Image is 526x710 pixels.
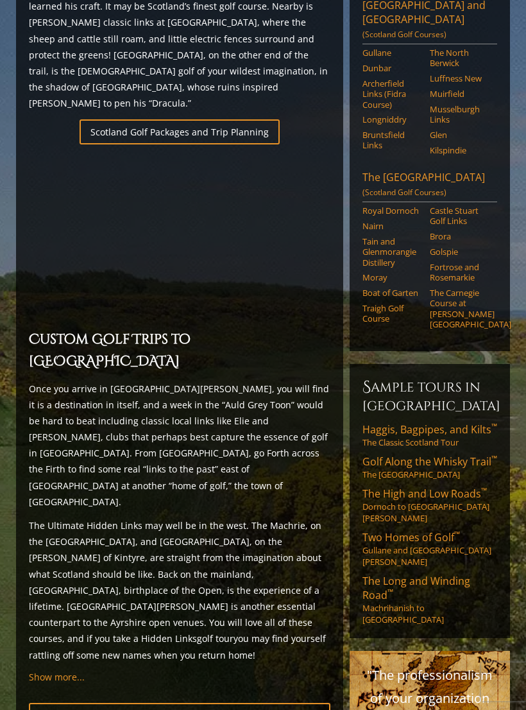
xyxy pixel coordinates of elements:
[362,377,497,415] h6: Sample Tours in [GEOGRAPHIC_DATA]
[491,453,497,464] sup: ™
[362,574,470,602] span: The Long and Winding Road
[362,455,497,469] span: Golf Along the Whisky Trail
[362,574,497,625] a: The Long and Winding Road™Machrihanish to [GEOGRAPHIC_DATA]
[481,485,487,496] sup: ™
[430,205,489,227] a: Castle Stuart Golf Links
[362,422,497,437] span: Haggis, Bagpipes, and Kilts
[362,530,497,567] a: Two Homes of Golf™Gullane and [GEOGRAPHIC_DATA][PERSON_NAME]
[430,247,489,257] a: Golspie
[362,205,421,216] a: Royal Dornoch
[362,236,421,268] a: Tain and Glenmorangie Distillery
[454,529,460,540] sup: ™
[430,104,489,125] a: Musselburgh Links
[430,73,489,83] a: Luffness New
[430,262,489,283] a: Fortrose and Rosemarkie
[362,221,421,231] a: Nairn
[491,421,497,432] sup: ™
[29,381,331,510] p: Once you arrive in [GEOGRAPHIC_DATA][PERSON_NAME], you will find it is a destination in itself, a...
[362,63,421,73] a: Dunbar
[362,422,497,448] a: Haggis, Bagpipes, and Kilts™The Classic Scotland Tour
[362,487,487,501] span: The High and Low Roads
[387,587,393,598] sup: ™
[430,48,489,69] a: The North Berwick
[362,455,497,480] a: Golf Along the Whisky Trail™The [GEOGRAPHIC_DATA]
[362,487,497,524] a: The High and Low Roads™Dornoch to [GEOGRAPHIC_DATA][PERSON_NAME]
[29,517,331,663] p: The Ultimate Hidden Links may well be in the west. The Machrie, on the [GEOGRAPHIC_DATA], and [GE...
[362,114,421,125] a: Longniddry
[430,130,489,140] a: Glen
[362,288,421,298] a: Boat of Garten
[362,187,446,198] span: (Scotland Golf Courses)
[362,29,446,40] span: (Scotland Golf Courses)
[430,145,489,155] a: Kilspindie
[29,329,331,372] h2: Custom Golf Trips to [GEOGRAPHIC_DATA]
[362,48,421,58] a: Gullane
[80,119,280,144] a: Scotland Golf Packages and Trip Planning
[362,78,421,110] a: Archerfield Links (Fidra Course)
[430,288,489,329] a: The Carnegie Course at [PERSON_NAME][GEOGRAPHIC_DATA]
[29,152,331,322] iframe: Sir-Nick-favorite-Open-Rota-Venues
[362,130,421,151] a: Bruntsfield Links
[197,632,233,645] a: golf tour
[362,272,421,282] a: Moray
[430,231,489,241] a: Brora
[430,89,489,99] a: Muirfield
[362,170,497,202] a: The [GEOGRAPHIC_DATA](Scotland Golf Courses)
[362,303,421,324] a: Traigh Golf Course
[362,530,460,544] span: Two Homes of Golf
[29,671,85,683] a: Show more...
